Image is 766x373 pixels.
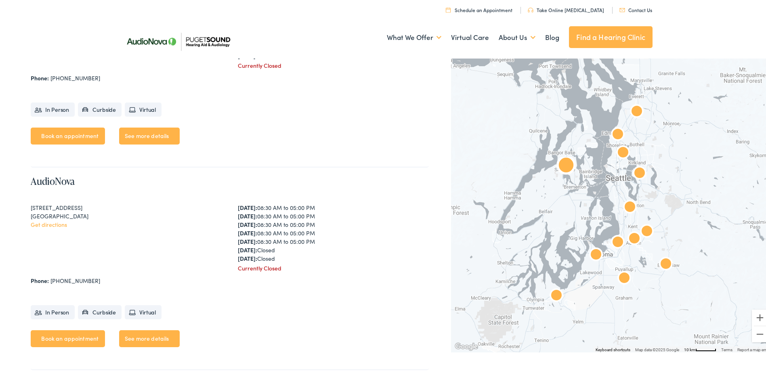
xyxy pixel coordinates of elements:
div: AudioNova [613,142,633,161]
strong: [DATE]: [238,227,257,235]
a: Schedule an Appointment [446,5,512,12]
a: Take Online [MEDICAL_DATA] [528,5,604,12]
a: Contact Us [619,5,652,12]
a: See more details [119,126,180,143]
div: AudioNova [608,124,627,143]
div: 08:30 AM to 05:00 PM 08:30 AM to 05:00 PM 08:30 AM to 05:00 PM 08:30 AM to 05:00 PM 08:30 AM to 0... [238,202,429,261]
a: Open this area in Google Maps (opens a new window) [453,340,480,350]
li: Virtual [125,304,162,318]
li: Curbside [78,304,122,318]
li: In Person [31,304,75,318]
div: Puget Sound Hearing Aid &#038; Audiology by AudioNova [627,101,646,120]
li: Curbside [78,101,122,115]
a: [PHONE_NUMBER] [50,275,100,283]
a: See more details [119,329,180,346]
strong: Phone: [31,72,49,80]
div: AudioNova [620,197,640,216]
span: 10 km [684,346,695,350]
div: AudioNova [630,163,649,182]
a: Find a Hearing Clinic [569,25,653,46]
div: [GEOGRAPHIC_DATA] [31,210,222,219]
img: utility icon [446,6,451,11]
a: Virtual Care [451,21,489,51]
div: AudioNova [556,155,576,175]
div: [STREET_ADDRESS] [31,202,222,210]
span: Map data ©2025 Google [635,346,679,350]
div: Currently Closed [238,262,429,271]
a: What We Offer [387,21,441,51]
li: In Person [31,101,75,115]
strong: [DATE]: [238,244,257,252]
strong: [DATE]: [238,219,257,227]
a: [PHONE_NUMBER] [50,72,100,80]
div: AudioNova [625,228,644,247]
div: AudioNova [615,268,634,287]
strong: [DATE]: [238,236,257,244]
strong: [DATE]: [238,253,257,261]
button: Map Scale: 10 km per 48 pixels [682,345,719,350]
a: Book an appointment [31,329,105,346]
a: AudioNova [31,173,75,186]
strong: [DATE]: [238,210,257,218]
div: AudioNova [547,285,566,304]
div: AudioNova [656,254,676,273]
img: utility icon [528,6,533,11]
img: Google [453,340,480,350]
li: Virtual [125,101,162,115]
a: About Us [499,21,535,51]
div: AudioNova [637,221,657,240]
a: Blog [545,21,559,51]
strong: [DATE]: [238,50,257,58]
button: Keyboard shortcuts [596,346,630,351]
strong: Phone: [31,275,49,283]
div: Currently Closed [238,60,429,68]
img: utility icon [619,6,625,10]
div: AudioNova [586,244,606,264]
strong: [DATE]: [238,202,257,210]
a: Terms (opens in new tab) [721,346,732,350]
a: Book an appointment [31,126,105,143]
div: AudioNova [608,232,627,251]
a: Get directions [31,219,67,227]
